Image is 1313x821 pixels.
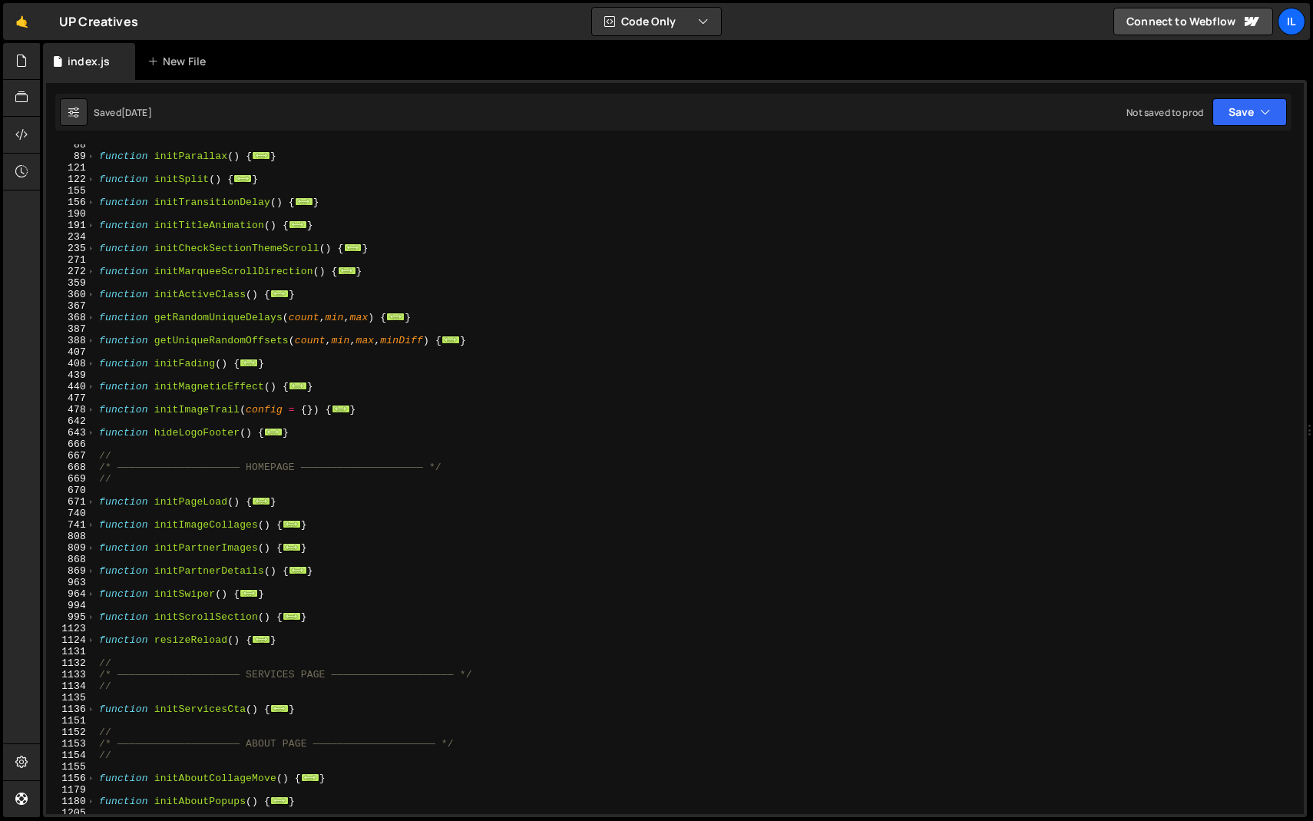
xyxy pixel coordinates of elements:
[46,669,96,680] div: 1133
[46,623,96,634] div: 1123
[46,600,96,611] div: 994
[46,439,96,450] div: 666
[46,692,96,703] div: 1135
[46,243,96,254] div: 235
[252,635,270,644] span: ...
[46,519,96,531] div: 741
[289,382,307,390] span: ...
[270,290,289,298] span: ...
[1126,106,1203,119] div: Not saved to prod
[46,542,96,554] div: 809
[46,750,96,761] div: 1154
[46,680,96,692] div: 1134
[46,358,96,369] div: 408
[46,738,96,750] div: 1153
[240,589,258,598] span: ...
[46,508,96,519] div: 740
[338,266,356,275] span: ...
[46,185,96,197] div: 155
[46,381,96,392] div: 440
[46,427,96,439] div: 643
[252,497,270,505] span: ...
[233,174,252,183] span: ...
[68,54,110,69] div: index.js
[289,220,307,229] span: ...
[46,450,96,462] div: 667
[46,139,96,151] div: 88
[270,704,289,713] span: ...
[264,428,283,436] span: ...
[1113,8,1273,35] a: Connect to Webflow
[46,703,96,715] div: 1136
[46,473,96,485] div: 669
[46,162,96,174] div: 121
[301,773,319,782] span: ...
[46,415,96,427] div: 642
[46,796,96,807] div: 1180
[46,646,96,657] div: 1131
[46,197,96,208] div: 156
[46,462,96,473] div: 668
[442,336,460,344] span: ...
[46,346,96,358] div: 407
[1212,98,1287,126] button: Save
[46,657,96,669] div: 1132
[46,208,96,220] div: 190
[289,566,307,574] span: ...
[295,197,313,206] span: ...
[344,243,362,252] span: ...
[332,405,350,413] span: ...
[386,313,405,321] span: ...
[46,289,96,300] div: 360
[592,8,721,35] button: Code Only
[3,3,41,40] a: 🤙
[46,531,96,542] div: 808
[46,554,96,565] div: 868
[147,54,212,69] div: New File
[46,277,96,289] div: 359
[46,151,96,162] div: 89
[46,174,96,185] div: 122
[46,565,96,577] div: 869
[46,220,96,231] div: 191
[270,796,289,805] span: ...
[46,784,96,796] div: 1179
[283,612,301,621] span: ...
[46,335,96,346] div: 388
[46,300,96,312] div: 367
[252,151,270,160] span: ...
[59,12,138,31] div: UP Creatives
[46,323,96,335] div: 387
[46,369,96,381] div: 439
[240,359,258,367] span: ...
[94,106,152,119] div: Saved
[46,807,96,819] div: 1205
[46,496,96,508] div: 671
[283,543,301,551] span: ...
[46,773,96,784] div: 1156
[46,312,96,323] div: 368
[283,520,301,528] span: ...
[46,727,96,738] div: 1152
[46,715,96,727] div: 1151
[46,266,96,277] div: 272
[46,404,96,415] div: 478
[46,577,96,588] div: 963
[46,611,96,623] div: 995
[121,106,152,119] div: [DATE]
[46,254,96,266] div: 271
[46,392,96,404] div: 477
[46,485,96,496] div: 670
[46,761,96,773] div: 1155
[46,588,96,600] div: 964
[1278,8,1305,35] a: Il
[46,634,96,646] div: 1124
[46,231,96,243] div: 234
